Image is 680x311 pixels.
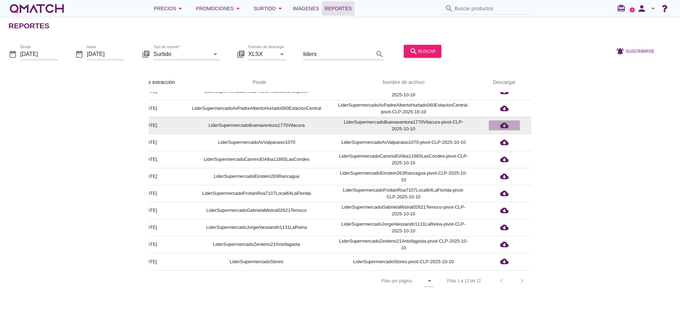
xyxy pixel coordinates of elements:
td: LiderSupermercadoGabrielaMistral02621Temuco-pivot-CLP-2025-10-10 [330,202,477,219]
div: Filas 1 a 12 de 12 [447,278,481,284]
i: arrow_drop_down [425,277,434,285]
span: Suscribirse [626,48,654,54]
i: arrow_drop_down [211,50,220,58]
td: LiderSupermercadoEinstein263Rancagua [183,168,330,185]
div: buscar [409,47,436,55]
i: cloud_download [500,257,509,266]
i: search [409,47,418,55]
td: LiderSupermercadoAvValparaiso1070 [183,134,330,151]
i: cloud_download [500,223,509,232]
i: cloud_download [500,172,509,181]
div: Surtido [254,4,284,13]
th: Pivote: Not sorted. Activate to sort ascending. [183,73,330,92]
h2: Reportes [8,20,50,32]
th: Descargar: Not sorted. [477,73,531,92]
td: LiderSupermercadoCaminoElAlba11865LasCondes-pivot-CLP-2025-10-10 [330,151,477,168]
i: arrow_drop_down [176,4,185,13]
th: Fecha de extracción: Sorted ascending. Activate to sort descending. [116,73,183,92]
div: Filas por página [311,271,433,291]
i: cloud_download [500,155,509,164]
i: arrow_drop_down [649,4,657,13]
a: 2 [630,7,635,12]
td: LiderSupermercadoJorgeAlessandri1131LaReina [183,219,330,236]
a: Reportes [322,1,355,16]
td: [DATE] [116,185,183,202]
td: [DATE] [116,168,183,185]
div: Precios [154,4,185,13]
span: Reportes [325,4,352,13]
i: library_books [237,50,245,58]
td: LiderSupermercadoJorgeAlessandri1131LaReina-pivot-CLP-2025-10-10 [330,219,477,236]
button: Promociones [190,1,248,16]
td: LiderSupermercadoStores-pivot-CLP-2025-10-10 [330,253,477,270]
text: 2 [631,8,633,11]
td: [DATE] [116,253,183,270]
a: Imágenes [290,1,322,16]
div: Promociones [196,4,242,13]
input: Formato de descarga [248,48,276,60]
th: Nombre de archivo: Not sorted. [330,73,477,92]
button: Suscribirse [610,45,660,57]
i: cloud_download [500,138,509,147]
td: LiderSupermercadoEinstein263Rancagua-pivot-CLP-2025-10-10 [330,168,477,185]
i: cloud_download [500,104,509,113]
i: notifications_active [616,47,626,55]
td: [DATE] [116,202,183,219]
i: search [375,50,384,58]
input: Tipo de reporte* [153,48,210,60]
input: Buscar productos [455,3,526,14]
i: cloud_download [500,240,509,249]
i: person [635,4,649,13]
td: [DATE] [116,219,183,236]
i: arrow_drop_down [278,50,286,58]
i: search [445,4,453,13]
td: LiderSupermercadoFroilanRoa7107Local64LaFlorida-pivot-CLP-2025-10-10 [330,185,477,202]
input: Desde [20,48,58,60]
i: library_books [142,50,150,58]
td: [DATE] [116,236,183,253]
td: LiderSupermercadoFroilanRoa7107Local64LaFlorida [183,185,330,202]
input: Filtrar por texto [303,48,374,60]
td: LiderSupermercadoZenteno21Antofagasta-pivot-CLP-2025-10-10 [330,236,477,253]
td: LiderSupermercadoAvPadreAlbertoHurtado060EstacionCentral [183,100,330,117]
td: [DATE] [116,151,183,168]
td: LiderSupermercadoGabrielaMistral02621Temuco [183,202,330,219]
td: LiderSupermercadoBuenaventura1770Vitacura-pivot-CLP-2025-10-10 [330,117,477,134]
i: arrow_drop_down [234,4,242,13]
td: LiderSupermercadoStores [183,253,330,270]
i: date_range [75,50,84,58]
button: Precios [148,1,190,16]
span: Imágenes [293,4,319,13]
td: [DATE] [116,134,183,151]
td: LiderSupermercadoAvPadreAlbertoHurtado060EstacionCentral-pivot-CLP-2025-10-10 [330,100,477,117]
i: cloud_download [500,189,509,198]
input: hasta [87,48,125,60]
i: date_range [8,50,17,58]
i: arrow_drop_down [276,4,284,13]
button: Surtido [248,1,290,16]
a: white-qmatch-logo [8,1,65,16]
button: buscar [404,45,441,57]
td: LiderSupermercadoCaminoElAlba11865LasCondes [183,151,330,168]
td: [DATE] [116,117,183,134]
i: cloud_download [500,121,509,130]
i: cloud_download [500,206,509,215]
td: [DATE] [116,100,183,117]
td: LiderSupermercadoAvValparaiso1070-pivot-CLP-2025-10-10 [330,134,477,151]
i: redeem [617,4,628,12]
td: LiderSupermercadoZenteno21Antofagasta [183,236,330,253]
td: LiderSupermercadoBuenaventura1770Vitacura [183,117,330,134]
